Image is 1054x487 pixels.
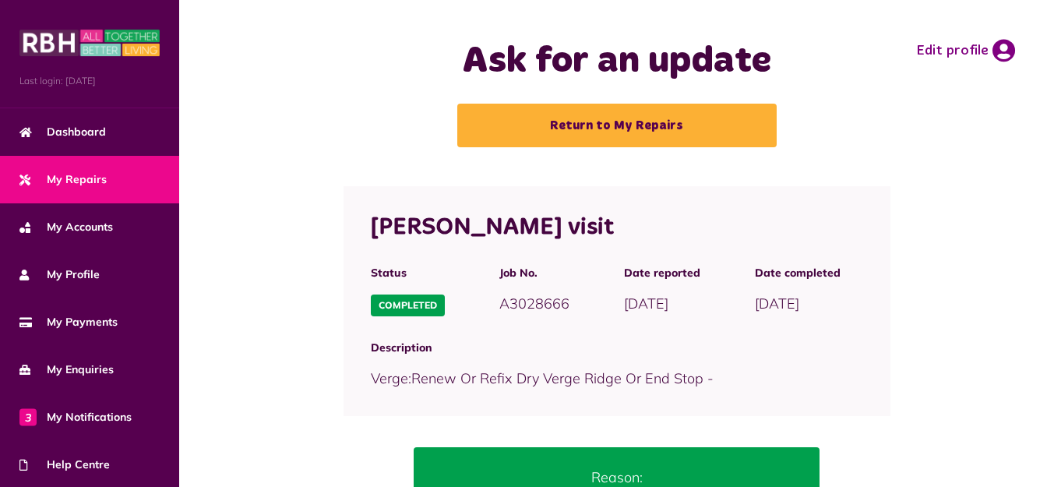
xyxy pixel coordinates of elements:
span: Dashboard [19,124,106,140]
a: Return to My Repairs [457,104,777,147]
a: Edit profile [916,39,1015,62]
span: Help Centre [19,457,110,473]
img: MyRBH [19,27,160,58]
span: Completed [371,295,445,316]
span: Job No. [499,265,569,281]
span: 3 [19,408,37,425]
span: My Payments [19,314,118,330]
span: My Accounts [19,219,113,235]
span: [PERSON_NAME] visit [371,216,614,239]
span: [DATE] [755,295,799,312]
span: Date completed [755,265,841,281]
span: My Notifications [19,409,132,425]
span: A3028666 [499,295,569,312]
span: Last login: [DATE] [19,74,160,88]
span: My Repairs [19,171,107,188]
h1: Ask for an update [414,39,820,84]
span: My Enquiries [19,362,114,378]
span: Verge:Renew Or Refix Dry Verge Ridge Or End Stop - [371,369,714,387]
span: Status [371,265,445,281]
span: [DATE] [624,295,668,312]
span: Description [371,340,863,356]
span: Date reported [624,265,700,281]
span: My Profile [19,266,100,283]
